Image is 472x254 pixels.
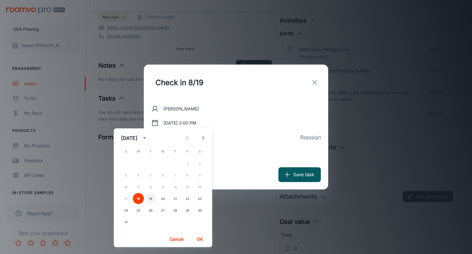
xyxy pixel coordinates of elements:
button: 25 [133,205,144,216]
button: 20 [157,193,168,204]
button: 18 [133,193,144,204]
button: calendar view is open, switch to year view [139,133,150,143]
button: 22 [182,193,193,204]
button: 29 [182,205,193,216]
button: 27 [157,205,168,216]
div: [DATE] [121,134,137,142]
span: Wednesday [157,145,168,157]
button: 26 [145,205,156,216]
button: exit [309,76,321,89]
button: 21 [170,193,181,204]
button: Reassign [300,133,321,141]
p: [PERSON_NAME] [163,105,199,112]
span: Saturday [194,145,205,157]
button: 30 [194,205,205,216]
button: 31 [120,216,132,228]
button: 24 [120,205,132,216]
button: 19 [145,193,156,204]
input: Title* [151,72,275,93]
button: Next month [198,133,208,143]
button: OK [190,234,210,245]
button: 23 [194,193,205,204]
span: Thursday [170,145,181,157]
button: [DATE] 3:00 PM [161,117,199,129]
span: Monday [133,145,144,157]
span: Sunday [120,145,132,157]
button: 28 [170,205,181,216]
span: Tuesday [145,145,156,157]
button: Save task [278,167,321,182]
span: Friday [182,145,193,157]
button: Cancel [167,234,186,245]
